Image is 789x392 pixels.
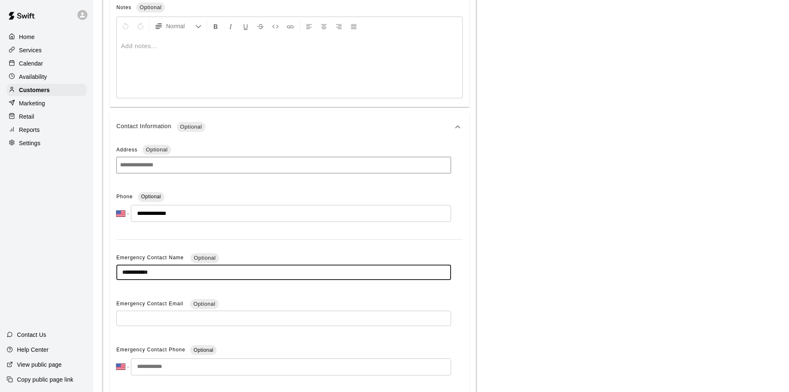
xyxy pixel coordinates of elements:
[239,19,253,34] button: Format Underline
[142,146,171,154] span: Optional
[17,375,73,384] p: Copy public page link
[7,97,87,110] a: Marketing
[19,73,47,81] p: Availability
[19,59,43,68] p: Calendar
[116,301,185,307] span: Emergency Contact Email
[19,139,41,147] p: Settings
[141,194,161,200] span: Optional
[17,346,48,354] p: Help Center
[19,99,45,107] p: Marketing
[7,137,87,149] a: Settings
[317,19,331,34] button: Center Align
[19,126,40,134] p: Reports
[283,19,297,34] button: Insert Link
[268,19,282,34] button: Insert Code
[7,71,87,83] a: Availability
[209,19,223,34] button: Format Bold
[224,19,238,34] button: Format Italics
[116,5,131,10] span: Notes
[116,255,186,261] span: Emergency Contact Name
[166,22,195,30] span: Normal
[17,331,46,339] p: Contact Us
[133,19,147,34] button: Redo
[19,112,34,121] p: Retail
[17,360,62,369] p: View public page
[151,19,205,34] button: Formatting Options
[7,31,87,43] a: Home
[302,19,316,34] button: Left Align
[7,57,87,70] a: Calendar
[19,46,42,54] p: Services
[190,300,219,308] span: Optional
[116,122,453,132] div: Contact Information
[193,347,213,353] span: Optional
[7,124,87,136] a: Reports
[116,147,138,153] span: Address
[136,3,165,12] span: Optional
[177,123,205,131] span: Optional
[347,19,361,34] button: Justify Align
[191,254,219,262] span: Optional
[19,33,35,41] p: Home
[19,86,50,94] p: Customers
[110,114,469,140] div: Contact InformationOptional
[7,84,87,96] a: Customers
[118,19,133,34] button: Undo
[253,19,268,34] button: Format Strikethrough
[116,190,133,204] span: Phone
[116,343,185,357] span: Emergency Contact Phone
[332,19,346,34] button: Right Align
[7,44,87,56] a: Services
[7,110,87,123] a: Retail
